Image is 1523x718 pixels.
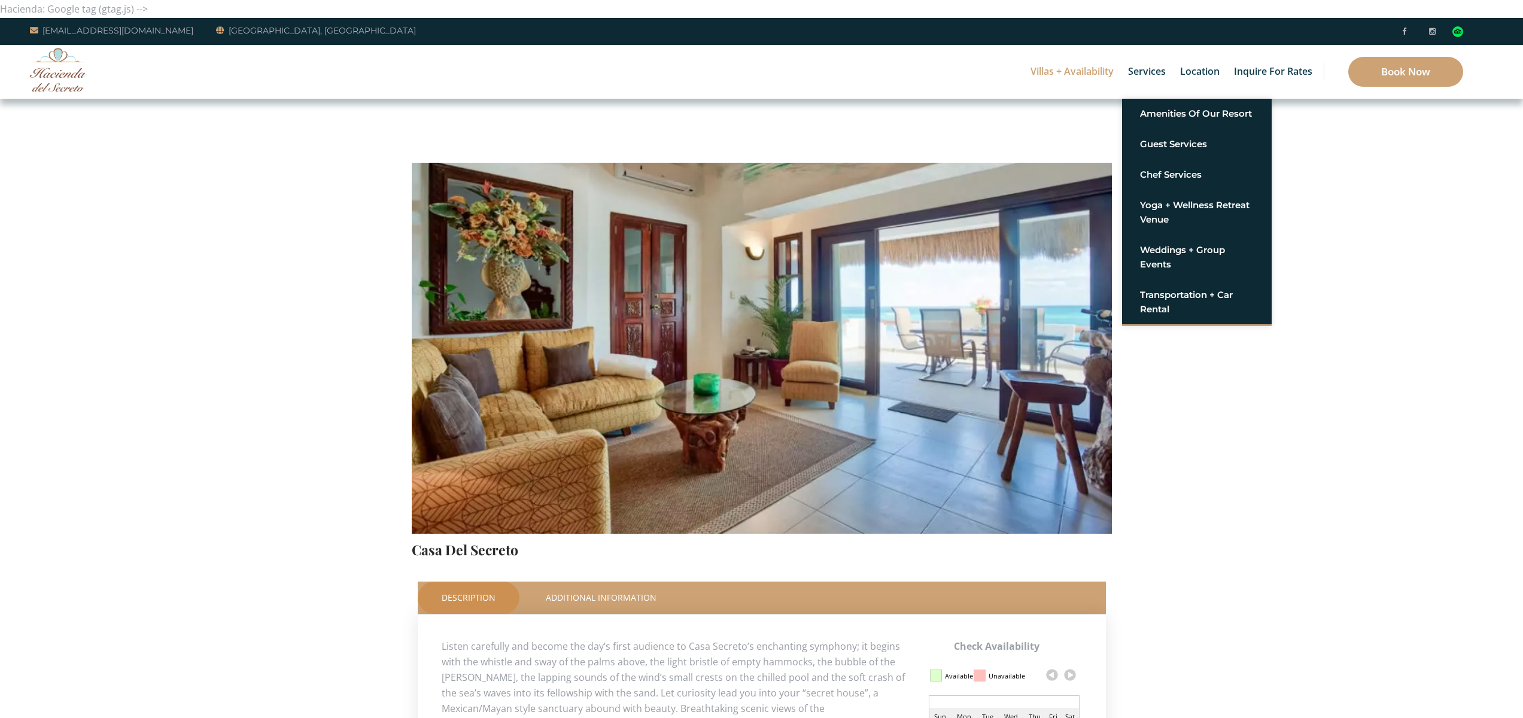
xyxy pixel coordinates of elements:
div: Read traveler reviews on Tripadvisor [1452,26,1463,37]
img: Tripadvisor_logomark.svg [1452,26,1463,37]
div: Available [945,666,973,686]
div: Unavailable [989,666,1025,686]
a: Yoga + Wellness Retreat Venue [1140,194,1254,230]
a: Casa Del Secreto [412,540,518,559]
a: Amenities of Our Resort [1140,103,1254,124]
a: Book Now [1348,57,1463,87]
img: Awesome Logo [30,48,87,92]
a: Guest Services [1140,133,1254,155]
a: [EMAIL_ADDRESS][DOMAIN_NAME] [30,23,193,38]
a: Services [1122,45,1172,99]
a: Location [1174,45,1226,99]
a: Villas + Availability [1025,45,1120,99]
a: Description [418,582,519,614]
a: [GEOGRAPHIC_DATA], [GEOGRAPHIC_DATA] [216,23,416,38]
a: Inquire for Rates [1228,45,1318,99]
a: Transportation + Car Rental [1140,284,1254,320]
a: Weddings + Group Events [1140,239,1254,275]
a: Additional Information [522,582,680,614]
a: Chef Services [1140,164,1254,185]
img: IMG_2569-1-1024x682-1-1000x667.jpg.webp [412,70,1112,537]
